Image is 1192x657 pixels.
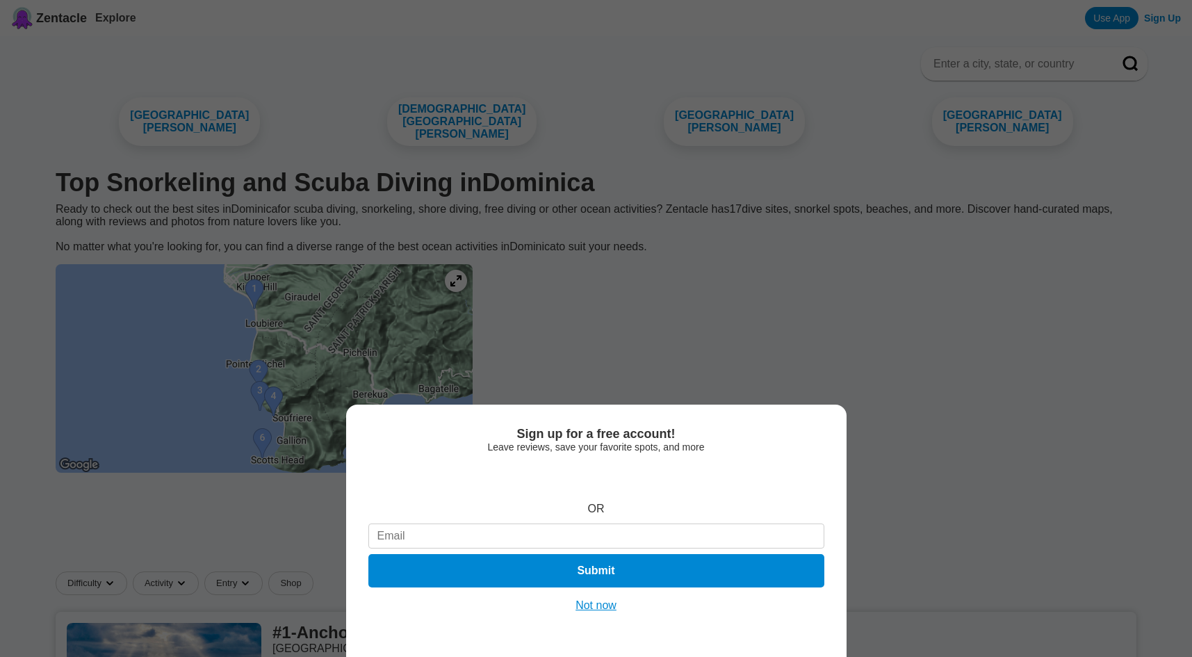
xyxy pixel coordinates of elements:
[588,503,605,515] div: OR
[571,599,621,613] button: Not now
[368,524,824,549] input: Email
[368,554,824,587] button: Submit
[368,427,824,441] div: Sign up for a free account!
[368,441,824,453] div: Leave reviews, save your favorite spots, and more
